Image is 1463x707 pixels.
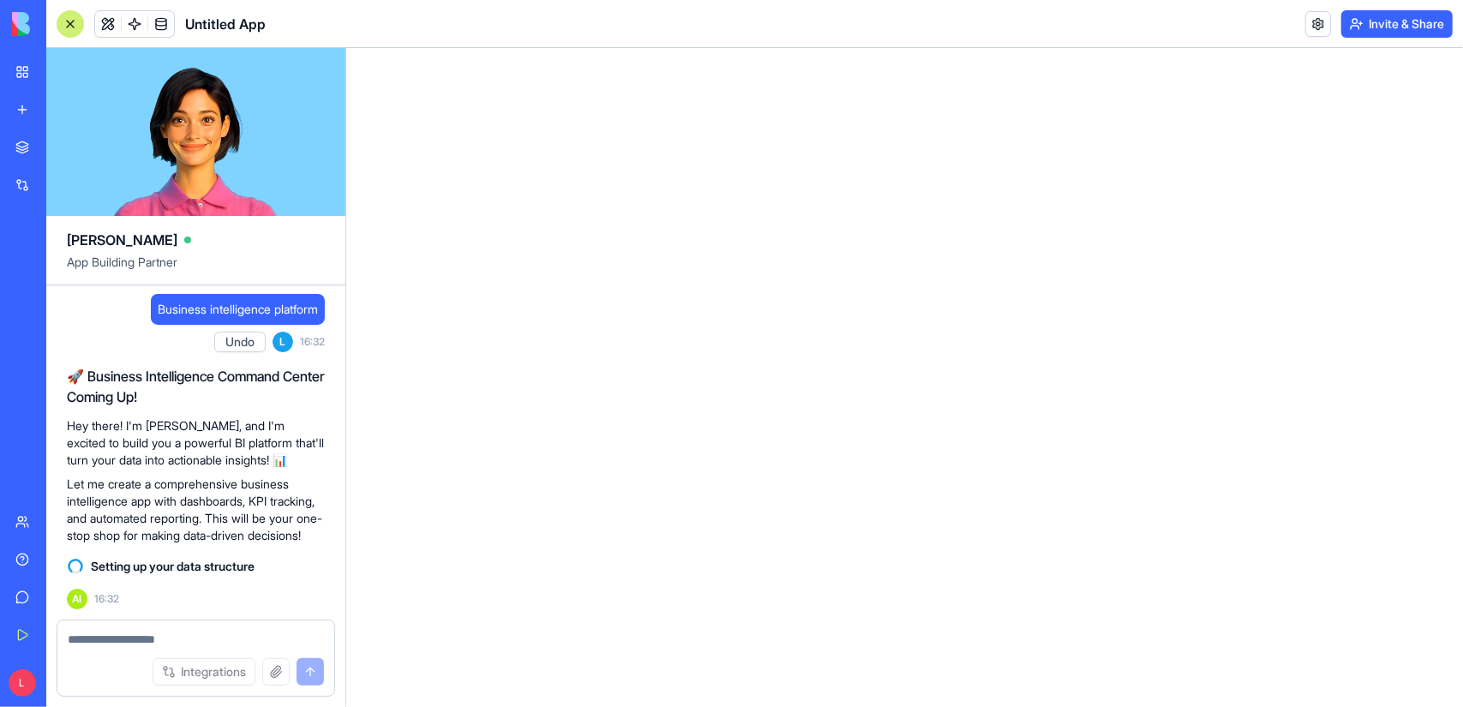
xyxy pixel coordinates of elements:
h2: 🚀 Business Intelligence Command Center Coming Up! [67,366,325,407]
span: Untitled App [185,14,266,34]
span: [PERSON_NAME] [67,230,177,250]
button: Invite & Share [1341,10,1453,38]
span: L [9,669,36,697]
span: AI [67,589,87,609]
p: Hey there! I'm [PERSON_NAME], and I'm excited to build you a powerful BI platform that'll turn yo... [67,417,325,469]
span: Business intelligence platform [158,301,318,318]
span: 16:32 [94,592,119,606]
span: 16:32 [300,335,325,349]
span: L [273,332,293,352]
img: logo [12,12,118,36]
p: Let me create a comprehensive business intelligence app with dashboards, KPI tracking, and automa... [67,476,325,544]
button: Undo [214,332,266,352]
span: Setting up your data structure [91,558,255,575]
span: App Building Partner [67,254,325,285]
